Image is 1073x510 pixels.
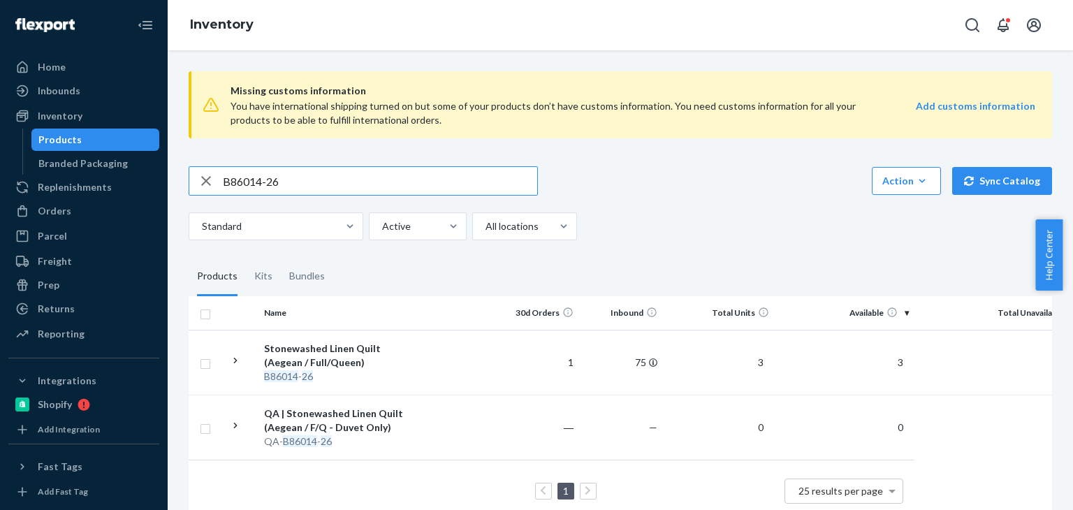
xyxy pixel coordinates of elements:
[8,225,159,247] a: Parcel
[752,356,769,368] span: 3
[8,456,159,478] button: Fast Tags
[560,485,571,497] a: Page 1 is your current page
[131,11,159,39] button: Close Navigation
[495,395,579,460] td: ―
[8,250,159,272] a: Freight
[8,274,159,296] a: Prep
[649,421,657,433] span: —
[38,133,82,147] div: Products
[38,423,100,435] div: Add Integration
[882,174,930,188] div: Action
[38,254,72,268] div: Freight
[38,327,85,341] div: Reporting
[38,156,128,170] div: Branded Packaging
[8,370,159,392] button: Integrations
[484,219,486,233] input: All locations
[798,485,883,497] span: 25 results per page
[8,323,159,345] a: Reporting
[264,370,410,384] div: -
[752,421,769,433] span: 0
[264,435,410,449] div: QA- -
[8,80,159,102] a: Inbounds
[892,421,909,433] span: 0
[38,229,67,243] div: Parcel
[916,100,1035,112] strong: Add customs information
[38,180,112,194] div: Replenishments
[381,219,382,233] input: Active
[989,11,1017,39] button: Open notifications
[283,435,317,447] em: B86014
[8,176,159,198] a: Replenishments
[264,342,410,370] div: Stonewashed Linen Quilt (Aegean / Full/Queen)
[892,356,909,368] span: 3
[958,11,986,39] button: Open Search Box
[200,219,202,233] input: Standard
[31,129,160,151] a: Products
[223,167,537,195] input: Search inventory by name or sku
[289,257,325,296] div: Bundles
[579,296,663,330] th: Inbound
[38,486,88,497] div: Add Fast Tag
[1035,219,1063,291] button: Help Center
[302,370,313,382] em: 26
[321,435,332,447] em: 26
[8,200,159,222] a: Orders
[15,18,75,32] img: Flexport logo
[579,330,663,395] td: 75
[231,99,875,127] div: You have international shipping turned on but some of your products don’t have customs informatio...
[8,483,159,500] a: Add Fast Tag
[916,99,1035,127] a: Add customs information
[8,105,159,127] a: Inventory
[38,109,82,123] div: Inventory
[1020,11,1048,39] button: Open account menu
[258,296,416,330] th: Name
[775,296,914,330] th: Available
[38,204,71,218] div: Orders
[495,296,579,330] th: 30d Orders
[38,460,82,474] div: Fast Tags
[872,167,941,195] button: Action
[190,17,254,32] a: Inventory
[38,374,96,388] div: Integrations
[264,407,410,435] div: QA | Stonewashed Linen Quilt (Aegean / F/Q - Duvet Only)
[231,82,1035,99] span: Missing customs information
[495,330,579,395] td: 1
[663,296,775,330] th: Total Units
[38,278,59,292] div: Prep
[952,167,1052,195] button: Sync Catalog
[8,421,159,438] a: Add Integration
[254,257,272,296] div: Kits
[38,84,80,98] div: Inbounds
[984,468,1059,503] iframe: Opens a widget where you can chat to one of our agents
[179,5,265,45] ol: breadcrumbs
[8,298,159,320] a: Returns
[197,257,238,296] div: Products
[38,60,66,74] div: Home
[38,398,72,411] div: Shopify
[31,152,160,175] a: Branded Packaging
[38,302,75,316] div: Returns
[8,393,159,416] a: Shopify
[8,56,159,78] a: Home
[264,370,298,382] em: B86014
